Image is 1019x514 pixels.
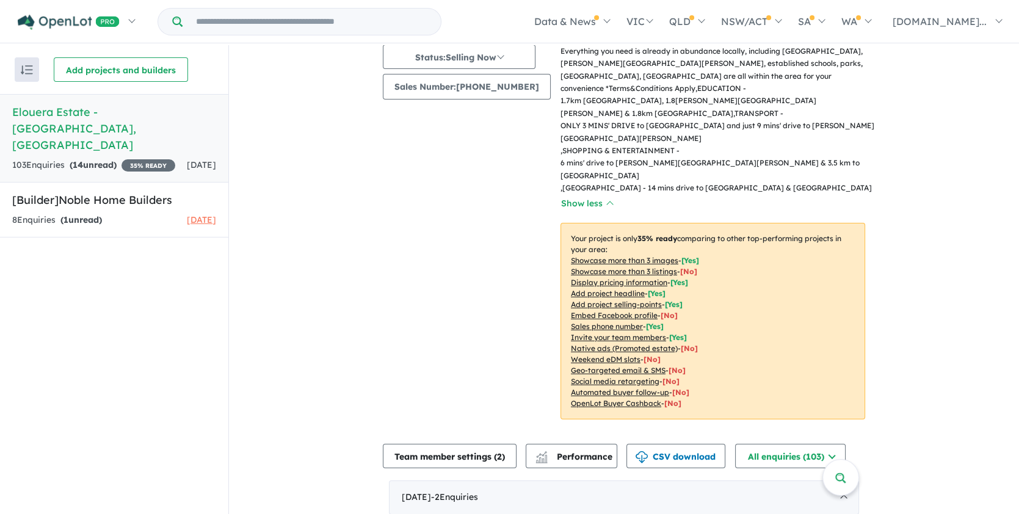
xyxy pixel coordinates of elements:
[12,213,102,228] div: 8 Enquir ies
[18,15,120,30] img: Openlot PRO Logo White
[571,366,665,375] u: Geo-targeted email & SMS
[571,289,645,298] u: Add project headline
[571,355,640,364] u: Weekend eDM slots
[735,444,846,468] button: All enquiries (103)
[670,278,688,287] span: [ Yes ]
[664,399,681,408] span: [No]
[54,57,188,82] button: Add projects and builders
[383,444,517,468] button: Team member settings (2)
[571,344,678,353] u: Native ads (Promoted estate)
[644,355,661,364] span: [No]
[571,256,678,265] u: Showcase more than 3 images
[646,322,664,331] span: [ Yes ]
[571,322,643,331] u: Sales phone number
[669,366,686,375] span: [No]
[571,333,666,342] u: Invite your team members
[661,311,678,320] span: [ No ]
[187,159,216,170] span: [DATE]
[70,159,117,170] strong: ( unread)
[637,234,677,243] b: 35 % ready
[672,388,689,397] span: [No]
[12,104,216,153] h5: Elouera Estate - [GEOGRAPHIC_DATA] , [GEOGRAPHIC_DATA]
[526,444,617,468] button: Performance
[571,311,658,320] u: Embed Facebook profile
[571,399,661,408] u: OpenLot Buyer Cashback
[21,65,33,74] img: sort.svg
[665,300,683,309] span: [ Yes ]
[893,15,987,27] span: [DOMAIN_NAME]...
[73,159,83,170] span: 14
[560,197,613,211] button: Show less
[571,388,669,397] u: Automated buyer follow-up
[185,9,438,35] input: Try estate name, suburb, builder or developer
[626,444,725,468] button: CSV download
[681,256,699,265] span: [ Yes ]
[681,344,698,353] span: [No]
[662,377,680,386] span: [No]
[535,455,548,463] img: bar-chart.svg
[669,333,687,342] span: [ Yes ]
[571,300,662,309] u: Add project selling-points
[497,451,502,462] span: 2
[571,377,659,386] u: Social media retargeting
[63,214,68,225] span: 1
[560,223,865,419] p: Your project is only comparing to other top-performing projects in your area: - - - - - - - - - -...
[571,278,667,287] u: Display pricing information
[383,74,551,100] button: Sales Number:[PHONE_NUMBER]
[537,451,612,462] span: Performance
[187,214,216,225] span: [DATE]
[648,289,665,298] span: [ Yes ]
[680,267,697,276] span: [ No ]
[12,158,175,173] div: 103 Enquir ies
[431,491,478,502] span: - 2 Enquir ies
[636,451,648,463] img: download icon
[571,267,677,276] u: Showcase more than 3 listings
[536,451,547,458] img: line-chart.svg
[121,159,175,172] span: 35 % READY
[383,45,535,69] button: Status:Selling Now
[60,214,102,225] strong: ( unread)
[12,192,216,208] h5: [Builder] Noble Home Builders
